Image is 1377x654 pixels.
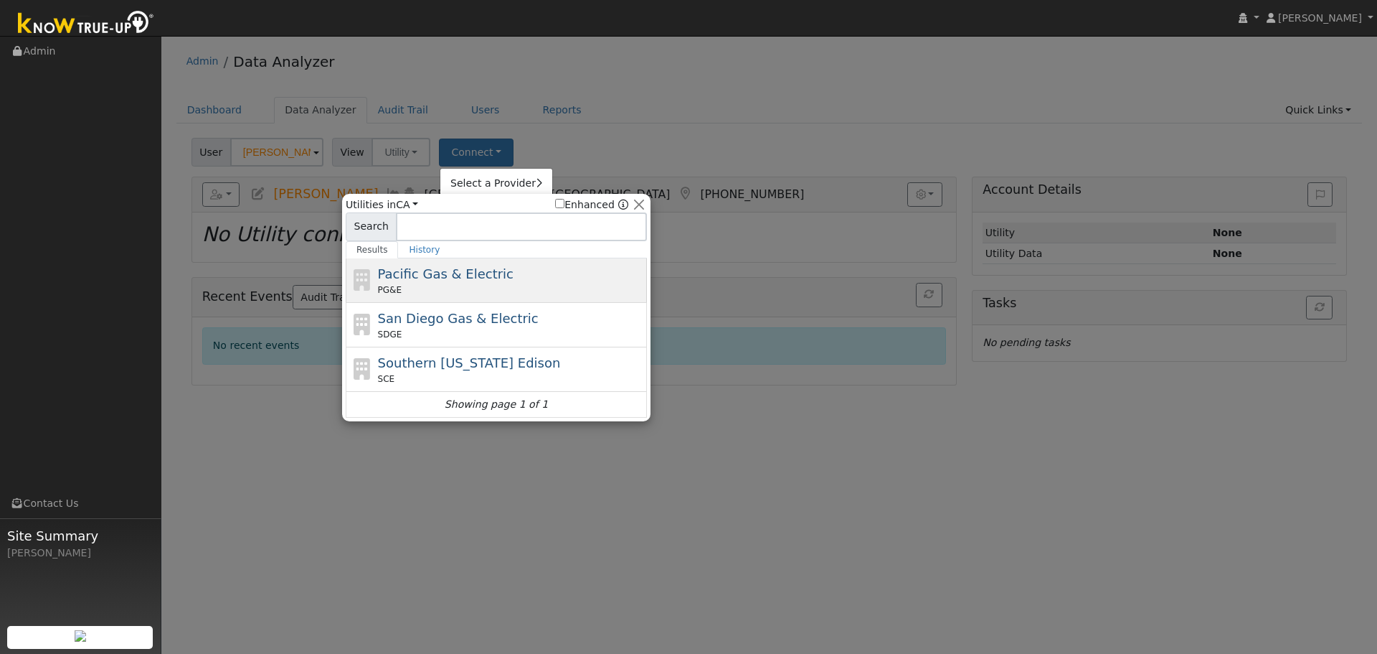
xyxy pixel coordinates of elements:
a: Results [346,241,399,258]
span: Search [346,212,397,241]
span: San Diego Gas & Electric [378,311,539,326]
span: Utilities in [346,197,418,212]
img: retrieve [75,630,86,642]
label: Enhanced [555,197,615,212]
span: SDGE [378,328,402,341]
a: CA [396,199,418,210]
span: Southern [US_STATE] Edison [378,355,561,370]
span: Site Summary [7,526,153,546]
input: Enhanced [555,199,564,208]
div: [PERSON_NAME] [7,546,153,561]
a: History [398,241,450,258]
span: PG&E [378,284,402,296]
span: Show enhanced providers [555,197,628,212]
a: Select a Provider [440,174,552,194]
a: Enhanced Providers [618,199,628,210]
span: Pacific Gas & Electric [378,266,514,281]
span: [PERSON_NAME] [1278,12,1362,24]
i: Showing page 1 of 1 [445,397,548,412]
img: Know True-Up [11,8,161,40]
span: SCE [378,373,395,386]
